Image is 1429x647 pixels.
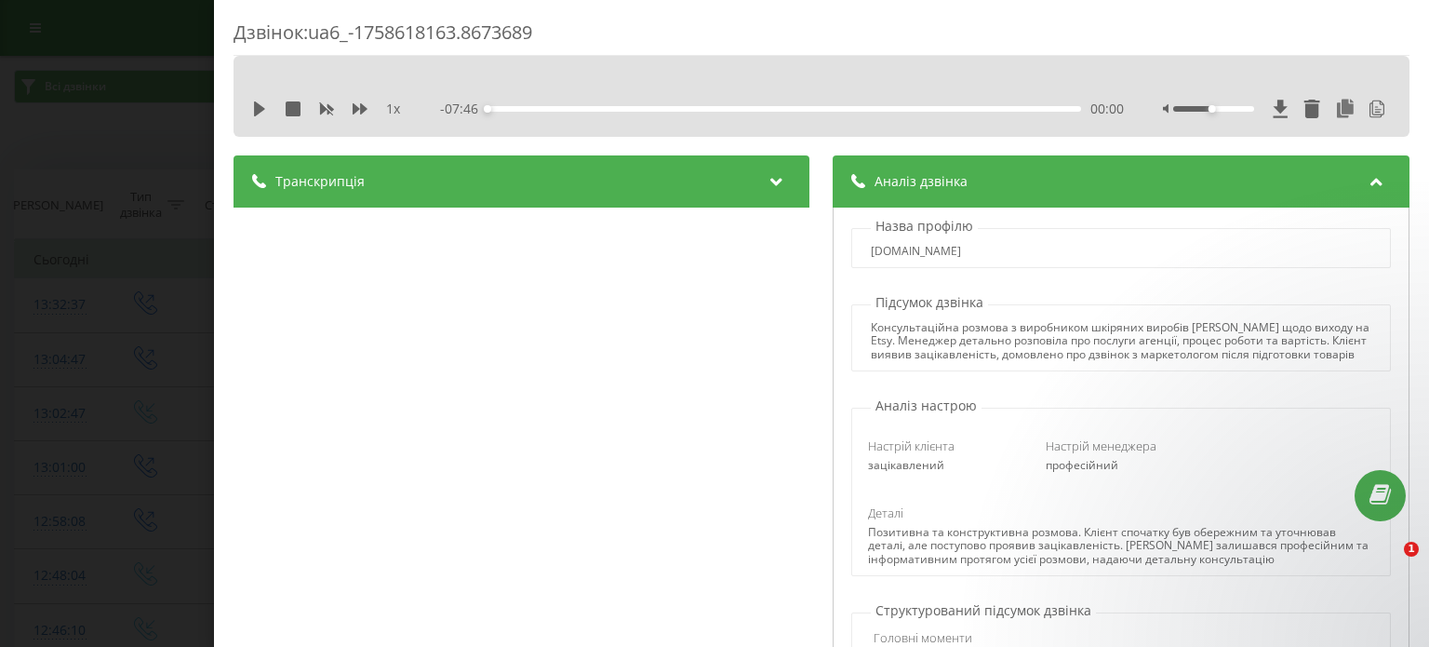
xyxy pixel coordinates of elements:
[485,105,492,113] div: Accessibility label
[872,293,989,312] p: Підсумок дзвінка
[275,172,365,191] span: Транскрипція
[869,526,1374,566] div: Позитивна та конструктивна розмова. Клієнт спочатку був обережним та уточнював деталі, але поступ...
[872,321,1371,361] div: Консультаційна розмова з виробником шкіряних виробів [PERSON_NAME] щодо виходу на Etsy. Менеджер ...
[869,505,904,521] span: Деталі
[872,217,979,236] p: Назва профілю
[386,100,400,118] span: 1 x
[1046,459,1196,472] div: професійний
[875,629,973,646] span: Головні моменти
[234,20,1409,56] div: Дзвінок : ua6_-1758618163.8673689
[1209,105,1216,113] div: Accessibility label
[1046,438,1156,454] span: Настрій менеджера
[1366,542,1410,586] iframe: Intercom live chat
[869,459,1020,472] div: зацікавлений
[1090,100,1124,118] span: 00:00
[872,397,982,415] p: Аналіз настрою
[872,601,1097,620] p: Структурований підсумок дзвінка
[872,245,962,258] div: [DOMAIN_NAME]
[1404,542,1419,557] span: 1
[869,438,955,454] span: Настрій клієнта
[875,172,968,191] span: Аналіз дзвінка
[441,100,488,118] span: - 07:46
